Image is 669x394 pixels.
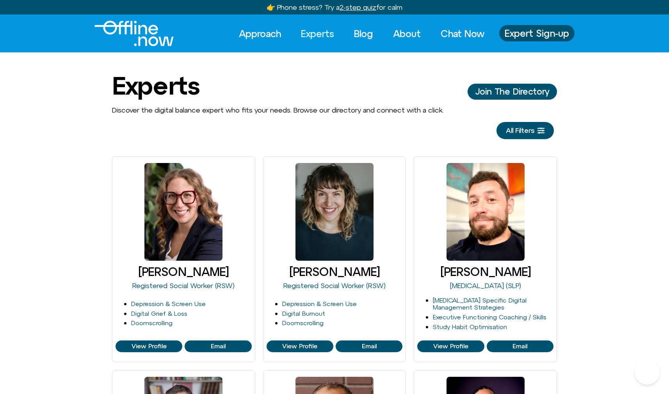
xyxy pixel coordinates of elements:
[294,25,341,42] a: Experts
[94,21,160,46] div: Logo
[506,127,534,134] span: All Filters
[433,323,507,330] a: Study Habit Optimisation
[283,281,386,290] a: Registered Social Worker (RSW)
[185,340,251,352] a: View Profile of Blair Wexler-Singer
[116,340,182,352] a: View Profile of Blair Wexler-Singer
[267,340,333,352] a: View Profile of Cleo Haber
[232,25,288,42] a: Approach
[340,3,376,11] u: 2-step quiz
[499,25,575,41] a: Expert Sign-up
[417,340,484,352] a: View Profile of Craig Selinger
[440,265,531,278] a: [PERSON_NAME]
[496,122,554,139] a: All Filters
[131,319,173,326] a: Doomscrolling
[131,310,187,317] a: Digital Grief & Loss
[336,340,402,352] a: View Profile of Cleo Haber
[282,319,324,326] a: Doomscrolling
[131,300,206,307] a: Depression & Screen Use
[505,28,569,38] span: Expert Sign-up
[132,281,235,290] a: Registered Social Worker (RSW)
[362,343,377,350] span: Email
[138,265,229,278] a: [PERSON_NAME]
[232,25,491,42] nav: Menu
[434,25,491,42] a: Chat Now
[433,343,468,350] span: View Profile
[347,25,380,42] a: Blog
[433,313,546,321] a: Executive Functioning Coaching / Skills
[282,343,317,350] span: View Profile
[468,84,557,99] a: Join The Director
[282,310,325,317] a: Digital Burnout
[211,343,226,350] span: Email
[282,300,357,307] a: Depression & Screen Use
[94,21,174,46] img: Offline.Now logo in white. Text of the words offline.now with a line going through the "O"
[635,360,660,385] iframe: Botpress
[112,106,444,114] span: Discover the digital balance expert who fits your needs. Browse our directory and connect with a ...
[386,25,428,42] a: About
[289,265,380,278] a: [PERSON_NAME]
[132,343,167,350] span: View Profile
[433,297,527,311] a: [MEDICAL_DATA] Specific Digital Management Strategies
[267,3,402,11] a: 👉 Phone stress? Try a2-step quizfor calm
[450,281,521,290] a: [MEDICAL_DATA] (SLP)
[112,72,199,99] h1: Experts
[512,343,527,350] span: Email
[487,340,553,352] a: View Profile of Craig Selinger
[475,87,549,96] span: Join The Directory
